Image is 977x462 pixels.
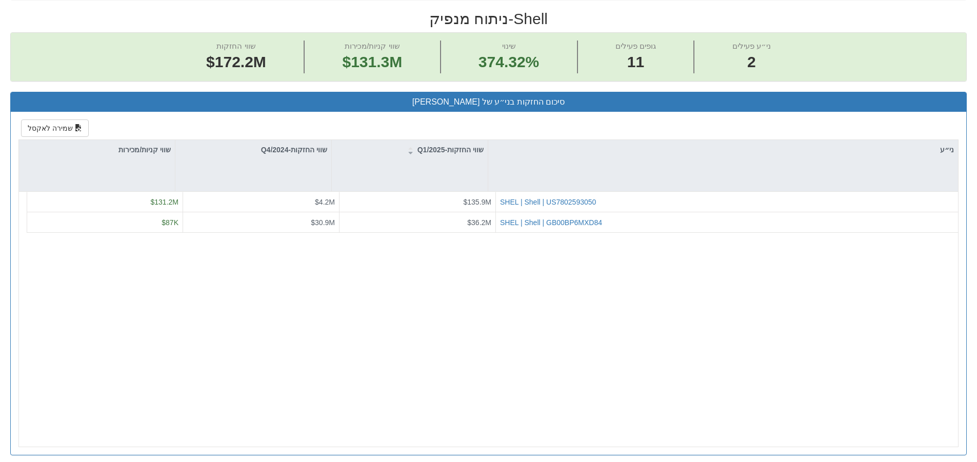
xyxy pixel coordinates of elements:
button: SHEL | Shell | GB00BP6MXD84 [500,217,602,228]
span: 2 [732,51,771,73]
span: שינוי [502,42,516,50]
span: 374.32% [478,51,539,73]
div: ני״ע [488,140,958,159]
span: $172.2M [206,53,266,70]
span: $87K [162,218,178,227]
div: שווי קניות/מכירות [19,140,175,159]
div: שווי החזקות-Q1/2025 [332,140,488,159]
span: שווי החזקות [216,42,255,50]
span: $135.9M [464,198,491,206]
h2: Shell - ניתוח מנפיק [10,10,967,27]
span: $4.2M [315,198,335,206]
span: $36.2M [467,218,491,227]
button: שמירה לאקסל [21,119,89,137]
h3: סיכום החזקות בני״ע של [PERSON_NAME] [18,97,959,107]
span: גופים פעילים [615,42,656,50]
span: ני״ע פעילים [732,42,771,50]
div: שווי החזקות-Q4/2024 [175,140,331,159]
span: 11 [615,51,656,73]
span: שווי קניות/מכירות [345,42,400,50]
span: $30.9M [311,218,335,227]
button: SHEL | Shell | US7802593050 [500,197,596,207]
span: $131.2M [151,198,178,206]
span: $131.3M [342,53,402,70]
